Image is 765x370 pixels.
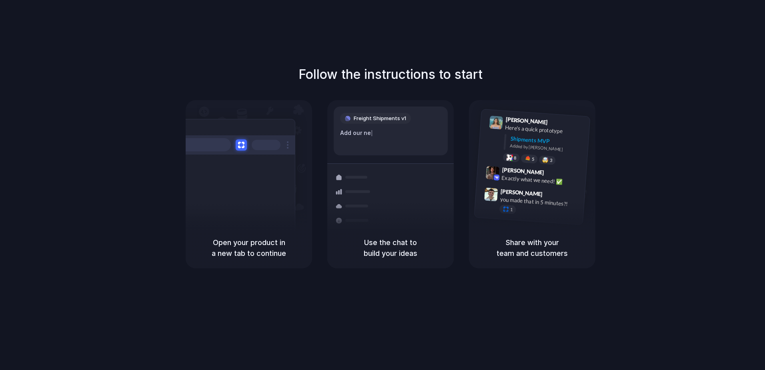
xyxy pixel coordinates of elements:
span: 9:42 AM [547,169,563,179]
div: Shipments MVP [510,134,584,147]
span: Freight Shipments v1 [354,115,406,123]
div: Here's a quick prototype [505,123,585,137]
span: 5 [532,157,535,161]
span: [PERSON_NAME] [502,165,544,177]
h5: Open your product in a new tab to continue [195,237,302,259]
h5: Use the chat to build your ideas [337,237,444,259]
div: you made that in 5 minutes?! [500,195,580,209]
h5: Share with your team and customers [479,237,586,259]
span: | [371,130,373,136]
span: 1 [510,207,513,212]
span: [PERSON_NAME] [505,115,548,127]
div: Add our ne [340,129,441,137]
span: 3 [550,158,553,163]
span: 8 [514,155,517,160]
div: Exactly what we need! ✅ [501,173,581,187]
h1: Follow the instructions to start [298,65,483,84]
div: Added by [PERSON_NAME] [510,143,583,154]
span: [PERSON_NAME] [501,187,543,198]
span: 9:47 AM [545,191,561,200]
span: 9:41 AM [550,119,567,128]
div: 🤯 [542,157,549,163]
